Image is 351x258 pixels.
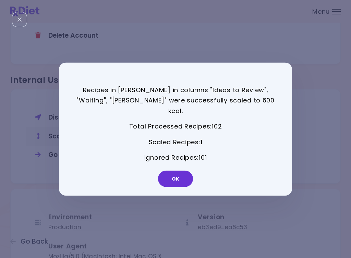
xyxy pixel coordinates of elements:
[76,85,275,116] p: Recipes in [PERSON_NAME] in columns "Ideas to Review", "Waiting", "[PERSON_NAME]" were successful...
[76,152,275,163] p: Ignored Recipes : 101
[76,121,275,132] p: Total Processed Recipes : 102
[76,137,275,148] p: Scaled Recipes : 1
[12,12,27,27] div: Close
[158,171,193,187] button: OK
